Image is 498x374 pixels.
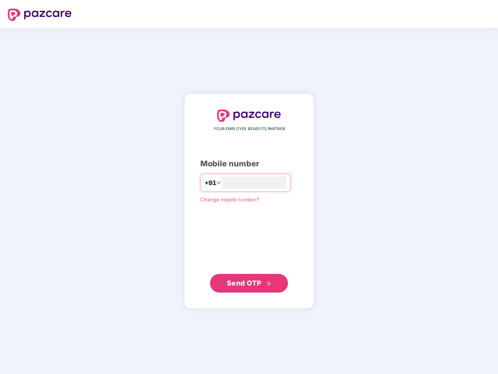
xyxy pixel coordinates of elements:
[200,158,298,170] div: Mobile number
[227,279,261,287] span: Send OTP
[267,281,272,286] span: double-right
[216,180,221,185] span: down
[200,196,259,203] a: Change mobile number?
[205,178,216,188] span: +91
[8,9,72,21] img: logo
[217,109,281,122] img: logo
[210,274,288,293] button: Send OTPdouble-right
[214,126,285,132] span: YOUR EMPLOYEE BENEFITS PARTNER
